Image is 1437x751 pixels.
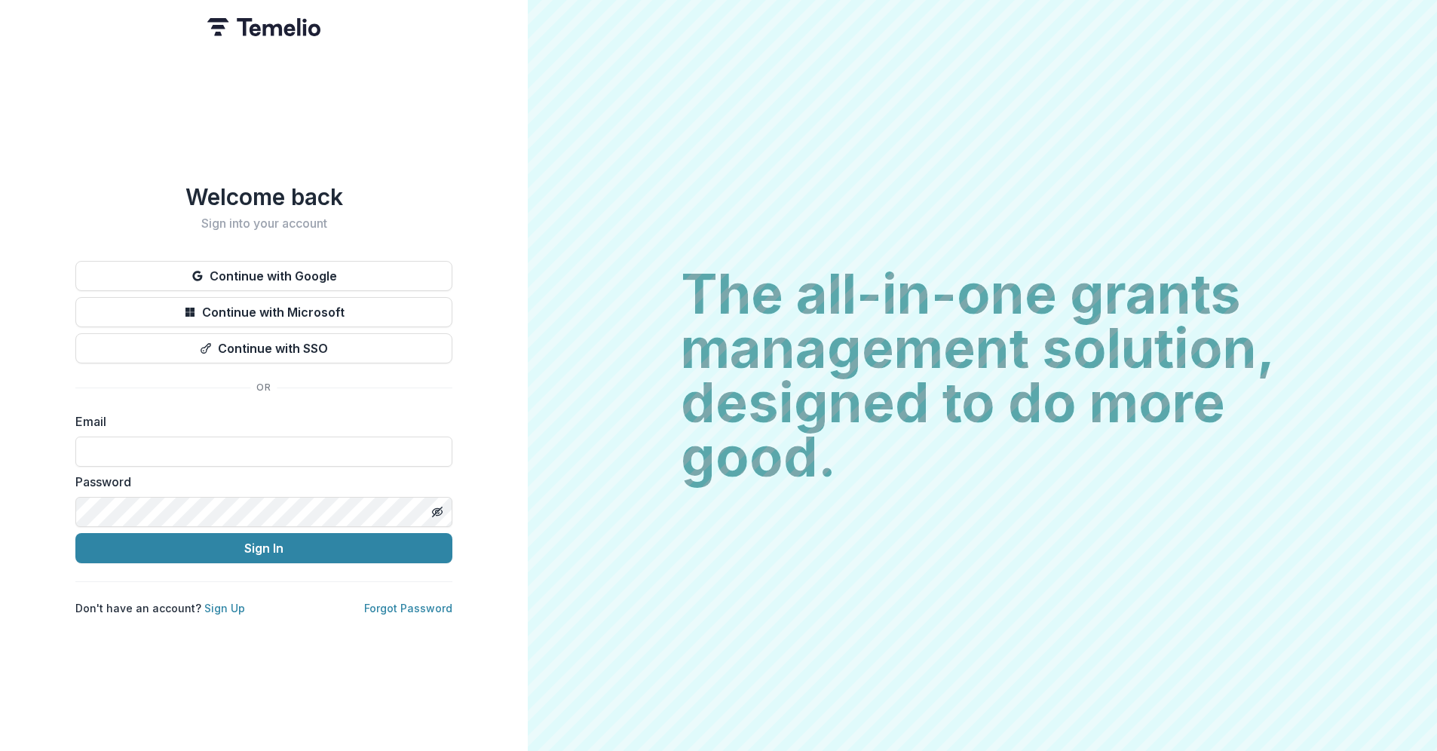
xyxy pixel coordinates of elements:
[75,297,452,327] button: Continue with Microsoft
[207,18,320,36] img: Temelio
[364,602,452,615] a: Forgot Password
[75,333,452,363] button: Continue with SSO
[75,261,452,291] button: Continue with Google
[75,216,452,231] h2: Sign into your account
[204,602,245,615] a: Sign Up
[75,473,443,491] label: Password
[75,412,443,431] label: Email
[75,533,452,563] button: Sign In
[425,500,449,524] button: Toggle password visibility
[75,183,452,210] h1: Welcome back
[75,600,245,616] p: Don't have an account?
